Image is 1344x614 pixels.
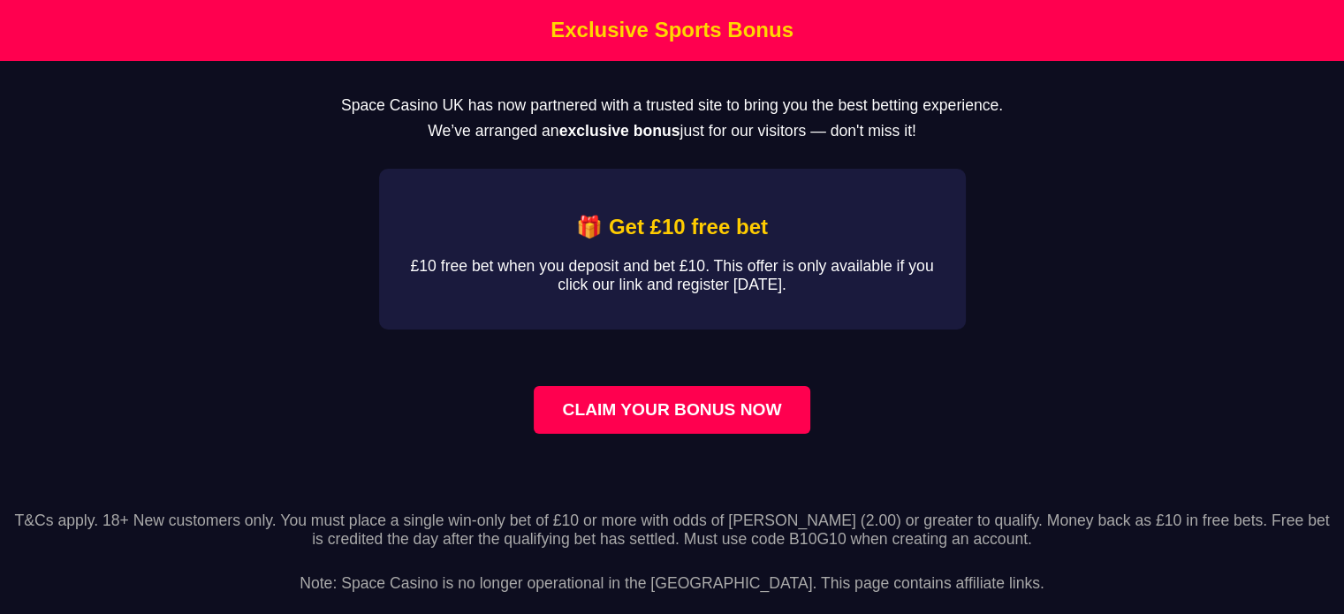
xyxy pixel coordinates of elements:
[14,512,1330,549] p: T&Cs apply. 18+ New customers only. You must place a single win-only bet of £10 or more with odds...
[4,18,1340,42] h1: Exclusive Sports Bonus
[407,215,938,239] h2: 🎁 Get £10 free bet
[28,122,1316,140] p: We’ve arranged an just for our visitors — don't miss it!
[534,386,809,434] a: Claim your bonus now
[407,257,938,294] p: £10 free bet when you deposit and bet £10. This offer is only available if you click our link and...
[28,96,1316,115] p: Space Casino UK has now partnered with a trusted site to bring you the best betting experience.
[14,556,1330,593] p: Note: Space Casino is no longer operational in the [GEOGRAPHIC_DATA]. This page contains affiliat...
[379,169,966,330] div: Affiliate Bonus
[559,122,680,140] strong: exclusive bonus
